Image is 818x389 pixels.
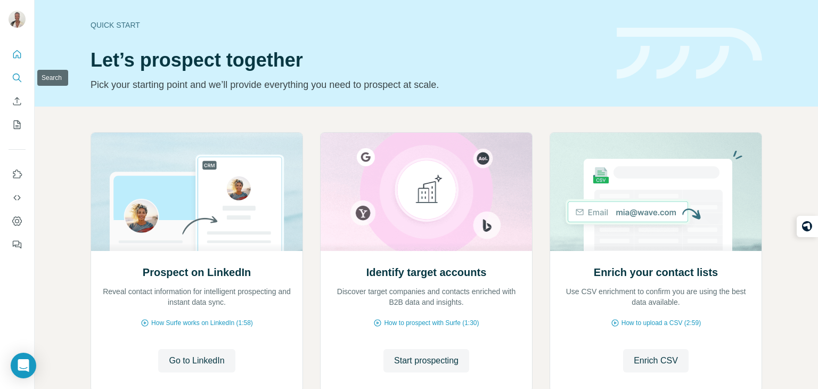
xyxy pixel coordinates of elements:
img: Identify target accounts [320,133,533,251]
div: Open Intercom Messenger [11,353,36,378]
span: Enrich CSV [634,354,678,367]
img: Avatar [9,11,26,28]
p: Discover target companies and contacts enriched with B2B data and insights. [331,286,521,307]
button: Dashboard [9,212,26,231]
div: Quick start [91,20,604,30]
button: Quick start [9,45,26,64]
p: Reveal contact information for intelligent prospecting and instant data sync. [102,286,292,307]
img: Prospect on LinkedIn [91,133,303,251]
h1: Let’s prospect together [91,50,604,71]
span: How Surfe works on LinkedIn (1:58) [151,318,253,328]
button: Go to LinkedIn [158,349,235,372]
button: My lists [9,115,26,134]
button: Start prospecting [383,349,469,372]
h2: Enrich your contact lists [594,265,718,280]
button: Enrich CSV [623,349,689,372]
button: Use Surfe on LinkedIn [9,165,26,184]
button: Enrich CSV [9,92,26,111]
button: Feedback [9,235,26,254]
span: Go to LinkedIn [169,354,224,367]
span: How to prospect with Surfe (1:30) [384,318,479,328]
span: Start prospecting [394,354,459,367]
img: banner [617,28,762,79]
button: Search [9,68,26,87]
p: Pick your starting point and we’ll provide everything you need to prospect at scale. [91,77,604,92]
p: Use CSV enrichment to confirm you are using the best data available. [561,286,751,307]
h2: Identify target accounts [366,265,487,280]
button: Use Surfe API [9,188,26,207]
span: How to upload a CSV (2:59) [621,318,701,328]
img: Enrich your contact lists [550,133,762,251]
h2: Prospect on LinkedIn [143,265,251,280]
